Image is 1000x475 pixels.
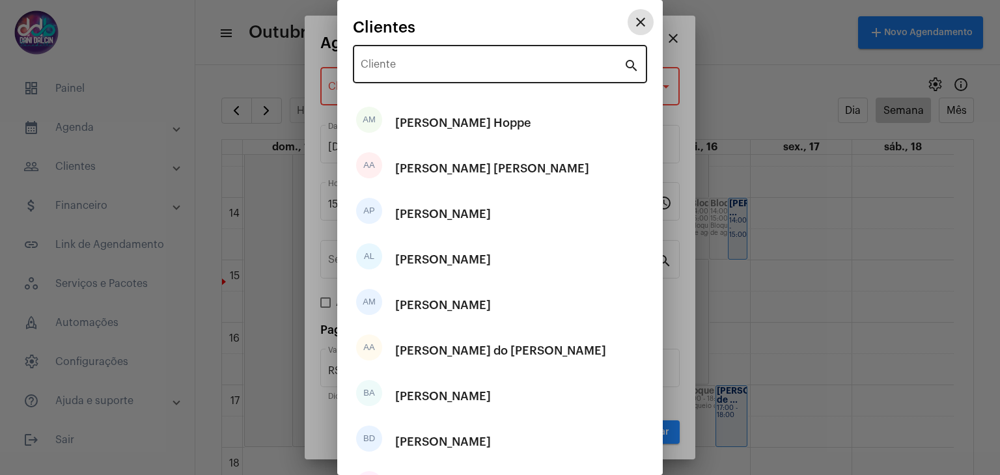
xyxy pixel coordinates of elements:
div: AL [356,243,382,269]
div: [PERSON_NAME] [395,286,491,325]
div: [PERSON_NAME] [395,240,491,279]
div: [PERSON_NAME] [PERSON_NAME] [395,149,589,188]
div: [PERSON_NAME] Hoppe [395,103,531,142]
div: AM [356,289,382,315]
mat-icon: search [624,57,639,73]
span: Clientes [353,19,415,36]
div: AP [356,198,382,224]
div: [PERSON_NAME] [395,377,491,416]
div: AA [356,152,382,178]
div: BD [356,426,382,452]
div: [PERSON_NAME] [395,195,491,234]
div: AM [356,107,382,133]
div: [PERSON_NAME] do [PERSON_NAME] [395,331,606,370]
div: AA [356,334,382,360]
div: BA [356,380,382,406]
input: Pesquisar cliente [361,61,624,73]
mat-icon: close [633,14,648,30]
div: [PERSON_NAME] [395,422,491,461]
